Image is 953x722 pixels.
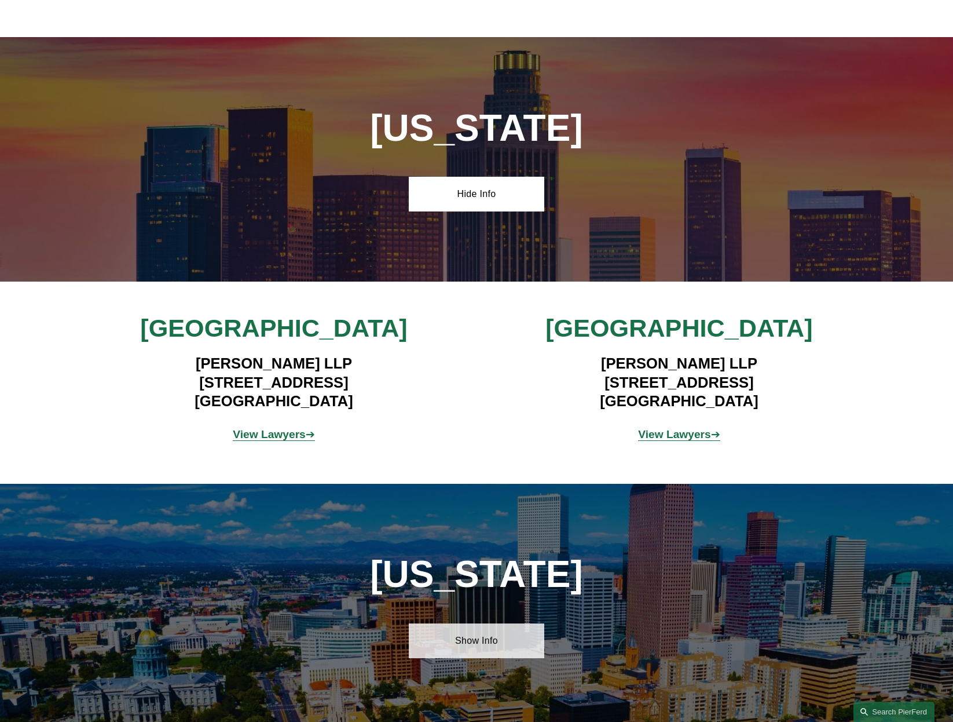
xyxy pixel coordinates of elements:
[307,107,645,149] h1: [US_STATE]
[638,428,720,440] span: ➔
[409,623,544,658] a: Show Info
[105,354,442,410] h4: [PERSON_NAME] LLP [STREET_ADDRESS] [GEOGRAPHIC_DATA]
[233,428,315,440] span: ➔
[510,354,848,410] h4: [PERSON_NAME] LLP [STREET_ADDRESS] [GEOGRAPHIC_DATA]
[638,428,720,440] a: View Lawyers➔
[307,553,645,596] h1: [US_STATE]
[140,314,407,342] span: [GEOGRAPHIC_DATA]
[233,428,315,440] a: View Lawyers➔
[233,428,306,440] strong: View Lawyers
[545,314,812,342] span: [GEOGRAPHIC_DATA]
[638,428,711,440] strong: View Lawyers
[853,702,934,722] a: Search this site
[409,177,544,212] a: Hide Info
